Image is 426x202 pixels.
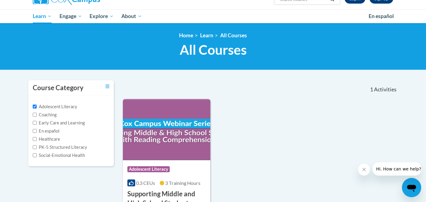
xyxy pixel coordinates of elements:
[33,145,37,149] input: Checkbox for Options
[369,13,394,19] span: En español
[33,120,85,126] label: Early Care and Learning
[33,128,59,134] label: En español
[121,13,142,20] span: About
[33,152,85,159] label: Social-Emotional Health
[33,129,37,133] input: Checkbox for Options
[33,137,37,141] input: Checkbox for Options
[370,86,373,93] span: 1
[33,121,37,125] input: Checkbox for Options
[200,32,213,38] a: Learn
[180,42,247,58] span: All Courses
[220,32,247,38] a: All Courses
[90,13,114,20] span: Explore
[165,180,200,186] span: 3 Training Hours
[33,113,37,117] input: Checkbox for Options
[358,164,370,176] iframe: Close message
[105,83,109,90] a: Toggle collapse
[33,136,60,142] label: Healthcare
[402,178,421,197] iframe: Button to launch messaging window
[86,9,117,23] a: Explore
[33,105,37,109] input: Checkbox for Options
[373,162,421,176] iframe: Message from company
[33,112,56,118] label: Coaching
[59,13,82,20] span: Engage
[374,86,397,93] span: Activities
[136,180,155,186] span: 0.3 CEUs
[117,9,146,23] a: About
[56,9,86,23] a: Engage
[179,32,193,38] a: Home
[123,99,210,160] img: Course Logo
[24,9,402,23] div: Main menu
[33,153,37,157] input: Checkbox for Options
[33,13,52,20] span: Learn
[29,9,56,23] a: Learn
[33,144,87,151] label: PK-5 Structured Literacy
[365,10,398,23] a: En español
[127,166,170,172] span: Adolescent Literacy
[33,83,84,93] h3: Course Category
[33,103,77,110] label: Adolescent Literacy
